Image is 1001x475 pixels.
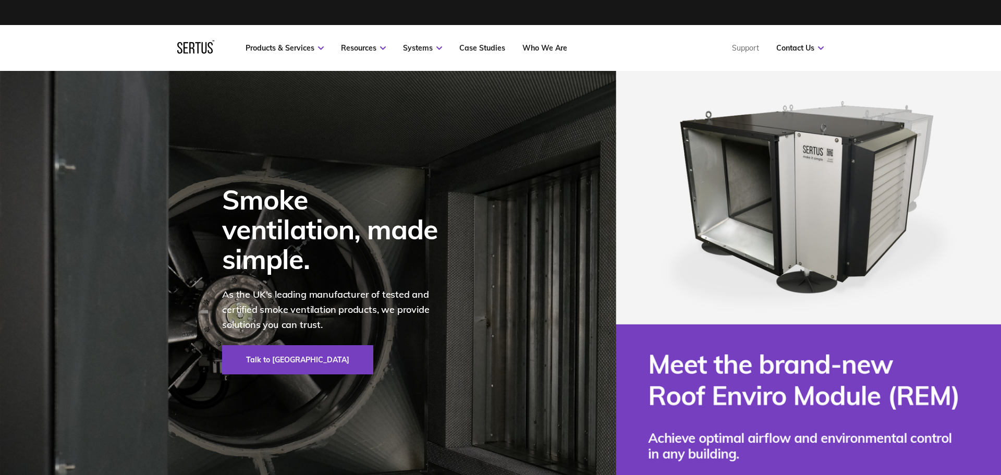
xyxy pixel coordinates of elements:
[341,43,386,53] a: Resources
[246,43,324,53] a: Products & Services
[522,43,567,53] a: Who We Are
[403,43,442,53] a: Systems
[222,345,373,374] a: Talk to [GEOGRAPHIC_DATA]
[732,43,759,53] a: Support
[776,43,824,53] a: Contact Us
[459,43,505,53] a: Case Studies
[222,185,451,274] div: Smoke ventilation, made simple.
[222,287,451,332] p: As the UK's leading manufacturer of tested and certified smoke ventilation products, we provide s...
